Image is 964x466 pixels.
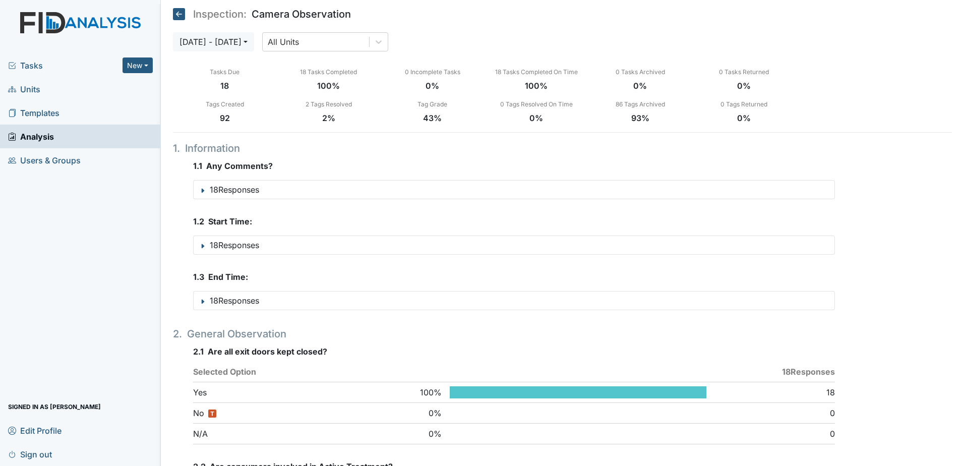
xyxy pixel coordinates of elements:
[706,386,835,398] div: 18
[8,60,123,72] a: Tasks
[193,161,202,171] span: 1 . 1
[123,57,153,73] button: New
[8,446,52,462] span: Sign out
[381,112,485,124] div: 43%
[588,80,692,92] div: 0%
[692,100,796,109] div: 0 Tags Returned
[381,100,485,109] div: Tag Grade
[208,272,248,282] span: End Time:
[692,68,796,77] div: 0 Tasks Returned
[8,105,59,121] span: Templates
[386,428,450,440] div: 0 %
[277,68,381,77] div: 18 Tasks Completed
[173,68,277,77] div: Tasks Due
[173,328,182,340] span: 2 .
[8,129,54,144] span: Analysis
[692,112,796,124] div: 0%
[173,141,835,156] h4: Information
[485,112,588,124] div: 0%
[8,399,101,415] span: Signed in as [PERSON_NAME]
[706,428,835,440] div: 0
[193,407,386,419] div: No
[193,272,204,282] span: 1 . 3
[381,68,485,77] div: 0 Incomplete Tasks
[277,100,381,109] div: 2 Tags Resolved
[173,142,180,154] span: 1 .
[194,292,835,310] button: 18Responses
[173,112,277,124] div: 92
[706,407,835,419] div: 0
[782,366,835,378] div: 18 Responses
[173,326,835,341] h4: General Observation
[277,80,381,92] div: 100%
[381,80,485,92] div: 0%
[277,112,381,124] div: 2%
[386,407,450,419] div: 0 %
[173,8,351,20] h5: Camera Observation
[8,152,81,168] span: Users & Groups
[173,32,254,51] button: [DATE] - [DATE]
[194,181,835,199] button: 18Responses
[193,386,386,398] div: Yes
[485,68,588,77] div: 18 Tasks Completed On Time
[208,216,252,226] span: Start Time:
[206,161,273,171] span: Any Comments?
[193,428,386,440] div: N/A
[194,236,835,254] button: 18Responses
[173,80,277,92] div: 18
[193,366,256,378] div: Selected Option
[268,36,299,48] div: All Units
[588,100,692,109] div: 86 Tags Archived
[193,346,204,357] span: 2 . 1
[208,346,327,357] span: Are all exit doors kept closed?
[193,9,247,19] span: Inspection:
[588,112,692,124] div: 93%
[692,80,796,92] div: 0%
[588,68,692,77] div: 0 Tasks Archived
[173,100,277,109] div: Tags Created
[386,386,450,398] div: 100 %
[8,423,62,438] span: Edit Profile
[485,80,588,92] div: 100%
[485,100,588,109] div: 0 Tags Resolved On Time
[8,81,40,97] span: Units
[193,216,204,226] span: 1 . 2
